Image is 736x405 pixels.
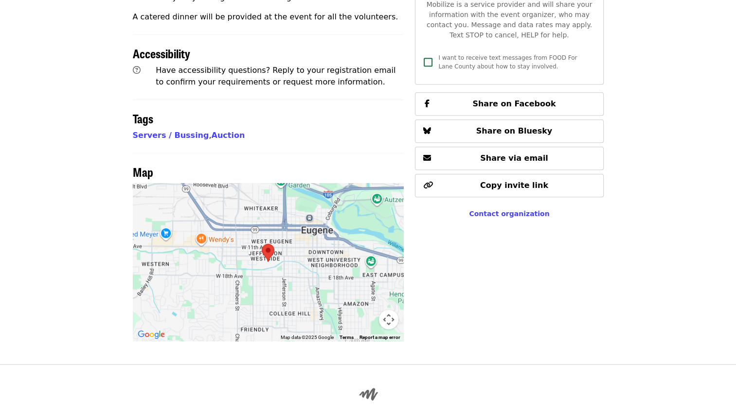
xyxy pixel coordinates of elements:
span: Copy invite link [480,181,548,190]
span: Map [133,163,153,180]
a: Report a map error [359,335,400,340]
i: question-circle icon [133,66,141,75]
button: Map camera controls [379,310,398,329]
span: , [133,131,212,140]
a: Open this area in Google Maps (opens a new window) [135,328,167,341]
img: Google [135,328,167,341]
span: Have accessibility questions? Reply to your registration email to confirm your requirements or re... [156,66,395,86]
p: A catered dinner will be provided at the event for all the volunteers. [133,11,404,23]
a: Terms (opens in new tab) [340,335,354,340]
a: Auction [212,131,245,140]
span: Share on Bluesky [476,126,553,135]
span: Map data ©2025 Google [281,335,334,340]
button: Share on Facebook [415,92,603,116]
a: Servers / Bussing [133,131,209,140]
button: Share on Bluesky [415,119,603,143]
span: Share on Facebook [472,99,556,108]
span: Tags [133,110,153,127]
span: I want to receive text messages from FOOD For Lane County about how to stay involved. [438,54,577,70]
button: Share via email [415,147,603,170]
a: Contact organization [469,210,549,218]
span: Share via email [480,153,548,163]
span: Accessibility [133,45,190,62]
button: Copy invite link [415,174,603,197]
